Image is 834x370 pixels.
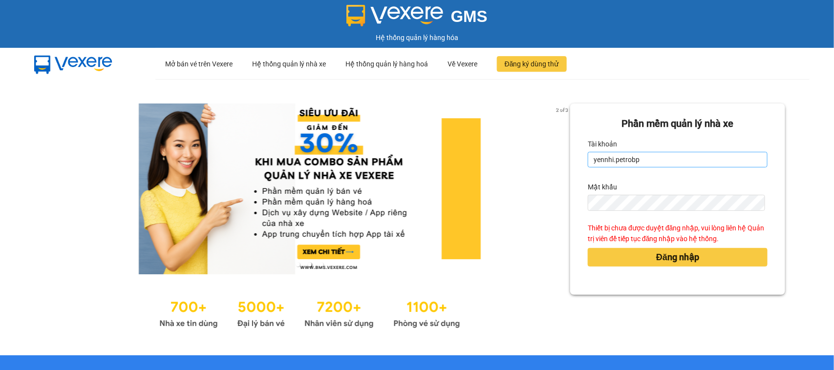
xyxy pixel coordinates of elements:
[2,32,832,43] div: Hệ thống quản lý hàng hóa
[252,48,326,80] div: Hệ thống quản lý nhà xe
[497,56,567,72] button: Đăng ký dùng thử
[165,48,233,80] div: Mở bán vé trên Vexere
[588,116,768,131] div: Phần mềm quản lý nhà xe
[588,223,768,244] div: Thiết bị chưa được duyệt đăng nhập, vui lòng liên hệ Quản trị viên để tiếp tục đăng nhập vào hệ t...
[308,263,312,267] li: slide item 2
[588,136,617,152] label: Tài khoản
[505,59,559,69] span: Đăng ký dùng thử
[553,103,570,116] p: 2 of 3
[320,263,323,267] li: slide item 3
[656,250,699,264] span: Đăng nhập
[451,7,488,25] span: GMS
[556,103,570,274] button: next slide / item
[448,48,477,80] div: Về Vexere
[49,103,63,274] button: previous slide / item
[346,5,443,26] img: logo 2
[588,179,617,195] label: Mật khẩu
[24,48,122,80] img: mbUUG5Q.png
[588,152,768,167] input: Tài khoản
[345,48,428,80] div: Hệ thống quản lý hàng hoá
[296,263,300,267] li: slide item 1
[346,15,488,22] a: GMS
[588,195,765,210] input: Mật khẩu
[588,248,768,267] button: Đăng nhập
[159,294,460,331] img: Statistics.png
